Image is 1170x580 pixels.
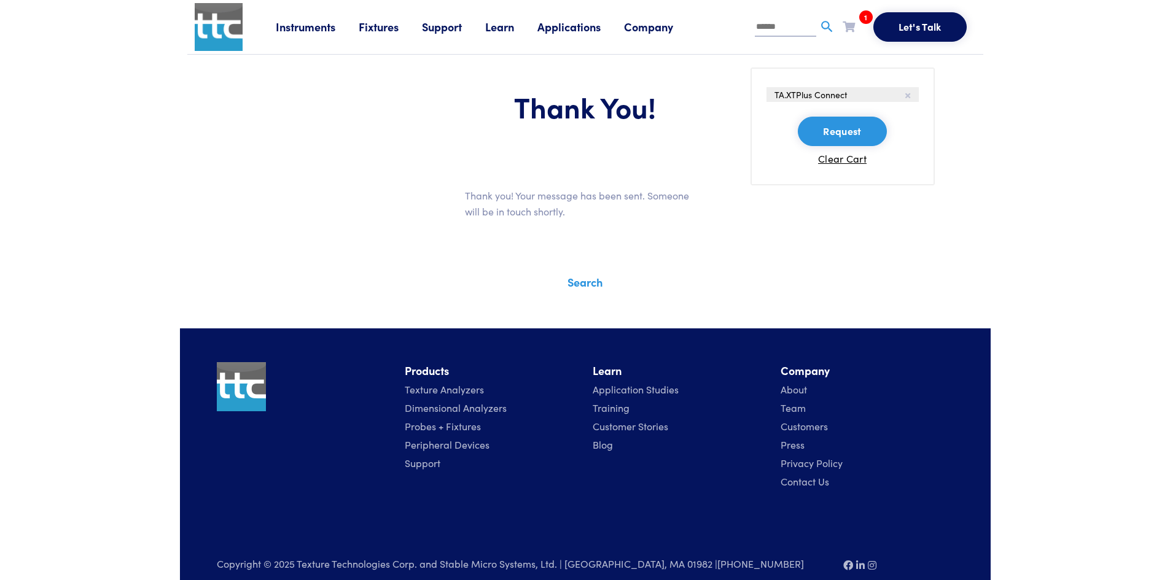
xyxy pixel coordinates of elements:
[593,401,630,414] a: Training
[405,362,578,380] li: Products
[359,19,422,34] a: Fixtures
[567,274,603,290] a: Search
[593,438,613,451] a: Blog
[465,188,706,219] p: Thank you! Your message has been sent. Someone will be in touch shortly.
[818,151,867,166] button: Clear Cart
[405,401,507,414] a: Dimensional Analyzers
[485,19,537,34] a: Learn
[751,68,935,185] ul: 1
[195,3,243,51] img: ttc_logo_1x1_v1.0.png
[843,18,855,34] a: 1
[593,382,679,396] a: Application Studies
[781,362,954,380] li: Company
[405,438,489,451] a: Peripheral Devices
[873,12,967,42] button: Let's Talk
[774,88,847,101] span: TA.XTPlus Connect
[781,438,805,451] a: Press
[217,555,829,572] p: Copyright © 2025 Texture Technologies Corp. and Stable Micro Systems, Ltd. | [GEOGRAPHIC_DATA], M...
[422,19,485,34] a: Support
[593,362,766,380] li: Learn
[537,19,624,34] a: Applications
[405,456,440,470] a: Support
[217,89,954,125] h1: Thank You!
[276,19,359,34] a: Instruments
[781,456,843,470] a: Privacy Policy
[781,419,828,433] a: Customers
[798,117,886,146] button: Request
[405,419,481,433] a: Probes + Fixtures
[781,401,806,414] a: Team
[405,382,484,396] a: Texture Analyzers
[593,419,668,433] a: Customer Stories
[781,474,829,488] a: Contact Us
[217,362,266,411] img: ttc_logo_1x1_v1.0.png
[781,382,807,396] a: About
[717,557,804,570] a: [PHONE_NUMBER]
[624,19,696,34] a: Company
[859,10,873,24] span: 1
